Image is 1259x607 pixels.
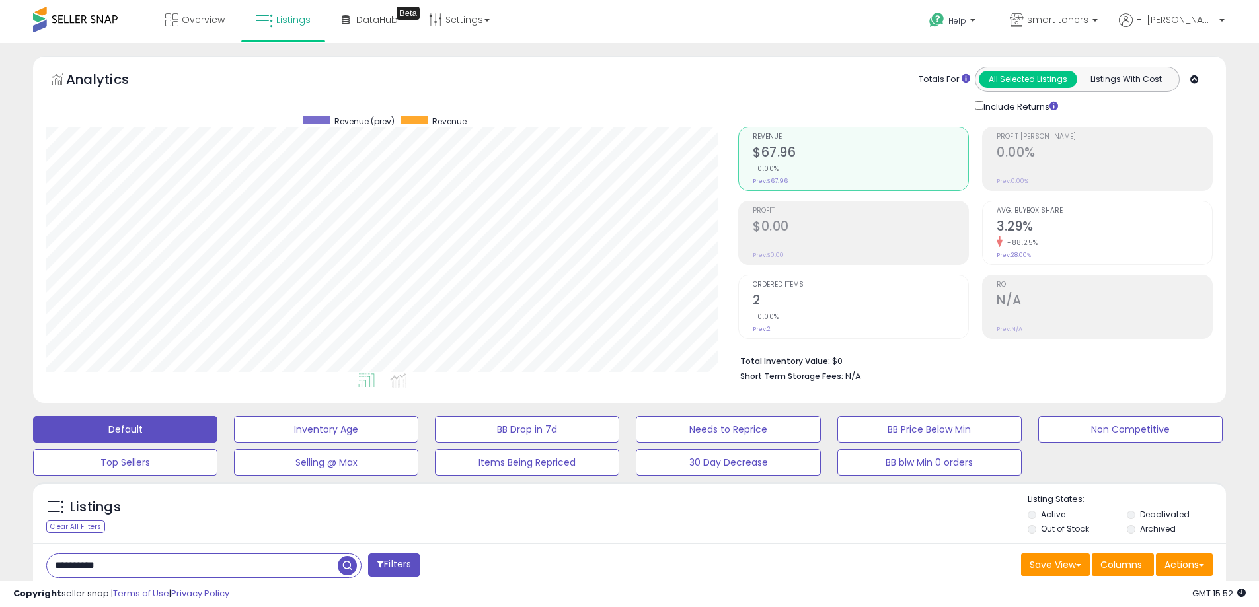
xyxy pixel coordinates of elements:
[1027,13,1088,26] span: smart toners
[753,177,788,185] small: Prev: $67.96
[33,449,217,476] button: Top Sellers
[753,219,968,236] h2: $0.00
[636,416,820,443] button: Needs to Reprice
[46,520,105,533] div: Clear All Filters
[435,449,619,476] button: Items Being Repriced
[435,416,619,443] button: BB Drop in 7d
[1041,523,1089,534] label: Out of Stock
[997,133,1212,141] span: Profit [PERSON_NAME]
[740,352,1203,368] li: $0
[1028,493,1226,506] p: Listing States:
[997,207,1212,215] span: Avg. Buybox Share
[1119,13,1225,43] a: Hi [PERSON_NAME]
[929,12,945,28] i: Get Help
[334,116,395,127] span: Revenue (prev)
[753,207,968,215] span: Profit
[1041,509,1065,520] label: Active
[1192,587,1246,600] span: 2025-09-16 15:52 GMT
[997,219,1212,236] h2: 3.29%
[13,588,229,600] div: seller snap | |
[1100,558,1142,571] span: Columns
[1038,416,1223,443] button: Non Competitive
[837,449,1022,476] button: BB blw Min 0 orders
[753,145,968,162] h2: $67.96
[997,325,1022,333] small: Prev: N/A
[837,416,1022,443] button: BB Price Below Min
[997,145,1212,162] h2: 0.00%
[979,71,1077,88] button: All Selected Listings
[740,371,843,382] b: Short Term Storage Fees:
[113,587,169,600] a: Terms of Use
[1140,523,1176,534] label: Archived
[997,293,1212,310] h2: N/A
[997,251,1031,259] small: Prev: 28.00%
[182,13,225,26] span: Overview
[919,2,989,43] a: Help
[997,281,1212,289] span: ROI
[753,164,779,174] small: 0.00%
[997,177,1028,185] small: Prev: 0.00%
[740,355,830,367] b: Total Inventory Value:
[948,15,966,26] span: Help
[965,98,1074,114] div: Include Returns
[1003,238,1038,248] small: -88.25%
[1140,509,1190,520] label: Deactivated
[753,133,968,141] span: Revenue
[397,7,420,20] div: Tooltip anchor
[276,13,311,26] span: Listings
[1021,553,1090,576] button: Save View
[70,498,121,517] h5: Listings
[753,325,771,333] small: Prev: 2
[432,116,467,127] span: Revenue
[368,553,420,577] button: Filters
[1077,71,1175,88] button: Listings With Cost
[13,587,61,600] strong: Copyright
[636,449,820,476] button: 30 Day Decrease
[234,449,418,476] button: Selling @ Max
[33,416,217,443] button: Default
[753,312,779,322] small: 0.00%
[171,587,229,600] a: Privacy Policy
[1136,13,1215,26] span: Hi [PERSON_NAME]
[753,281,968,289] span: Ordered Items
[66,70,155,92] h5: Analytics
[845,370,861,382] span: N/A
[356,13,398,26] span: DataHub
[234,416,418,443] button: Inventory Age
[753,293,968,310] h2: 2
[753,251,784,259] small: Prev: $0.00
[1156,553,1213,576] button: Actions
[919,73,970,86] div: Totals For
[1092,553,1154,576] button: Columns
